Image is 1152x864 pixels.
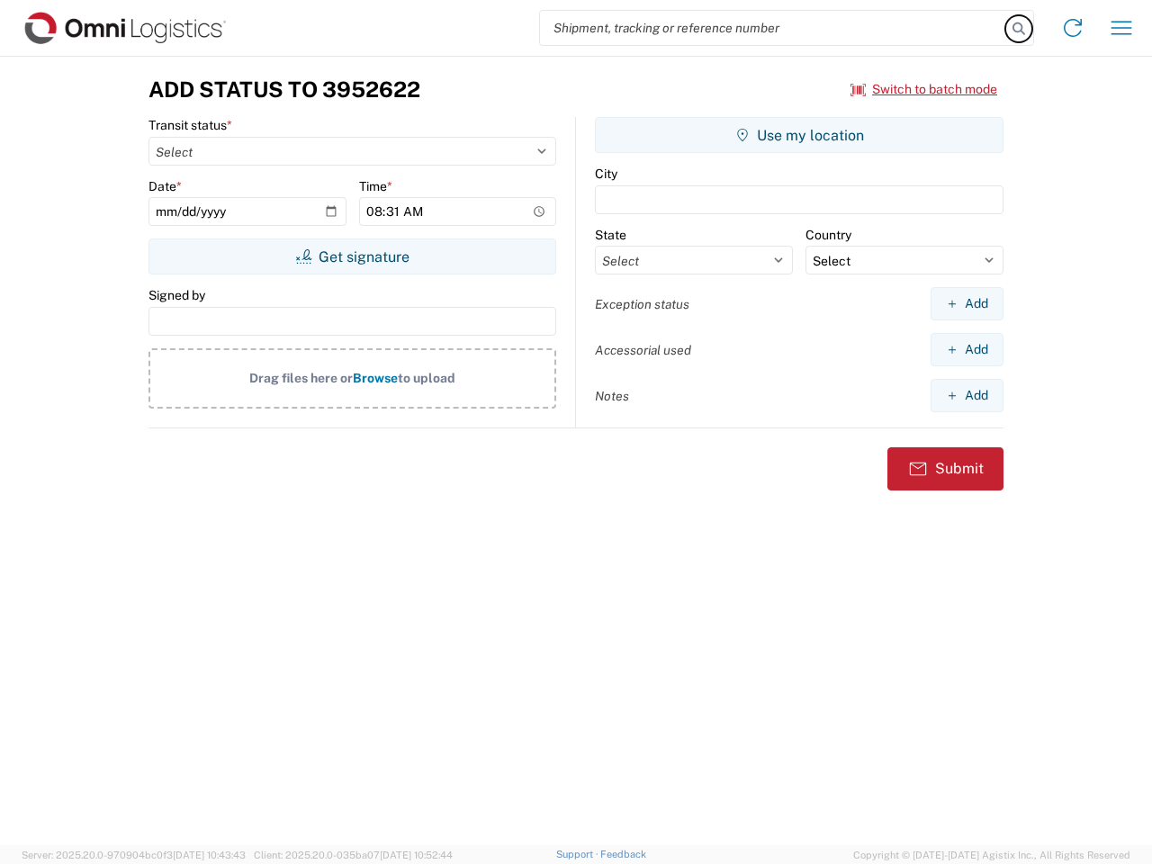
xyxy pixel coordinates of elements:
[540,11,1006,45] input: Shipment, tracking or reference number
[931,379,1003,412] button: Add
[931,333,1003,366] button: Add
[148,287,205,303] label: Signed by
[22,850,246,860] span: Server: 2025.20.0-970904bc0f3
[148,178,182,194] label: Date
[595,342,691,358] label: Accessorial used
[931,287,1003,320] button: Add
[595,166,617,182] label: City
[380,850,453,860] span: [DATE] 10:52:44
[249,371,353,385] span: Drag files here or
[595,296,689,312] label: Exception status
[556,849,601,859] a: Support
[398,371,455,385] span: to upload
[850,75,997,104] button: Switch to batch mode
[595,388,629,404] label: Notes
[805,227,851,243] label: Country
[595,117,1003,153] button: Use my location
[853,847,1130,863] span: Copyright © [DATE]-[DATE] Agistix Inc., All Rights Reserved
[173,850,246,860] span: [DATE] 10:43:43
[353,371,398,385] span: Browse
[595,227,626,243] label: State
[887,447,1003,490] button: Submit
[600,849,646,859] a: Feedback
[148,76,420,103] h3: Add Status to 3952622
[148,238,556,274] button: Get signature
[359,178,392,194] label: Time
[254,850,453,860] span: Client: 2025.20.0-035ba07
[148,117,232,133] label: Transit status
